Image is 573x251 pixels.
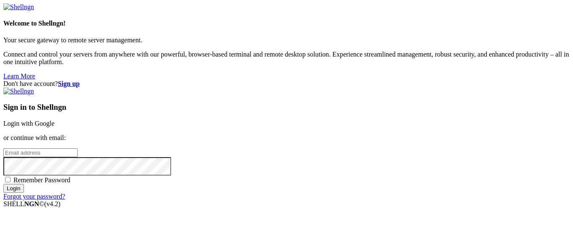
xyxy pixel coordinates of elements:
span: Remember Password [13,176,70,184]
input: Login [3,184,24,193]
b: NGN [24,200,39,207]
p: Your secure gateway to remote server management. [3,36,570,44]
a: Login with Google [3,120,55,127]
img: Shellngn [3,3,34,11]
h4: Welcome to Shellngn! [3,20,570,27]
p: Connect and control your servers from anywhere with our powerful, browser-based terminal and remo... [3,51,570,66]
span: SHELL © [3,200,60,207]
a: Forgot your password? [3,193,65,200]
div: Don't have account? [3,80,570,88]
img: Shellngn [3,88,34,95]
p: or continue with email: [3,134,570,142]
a: Sign up [58,80,80,87]
span: 4.2.0 [44,200,61,207]
a: Learn More [3,72,35,80]
input: Remember Password [5,177,10,182]
input: Email address [3,148,78,157]
h3: Sign in to Shellngn [3,103,570,112]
